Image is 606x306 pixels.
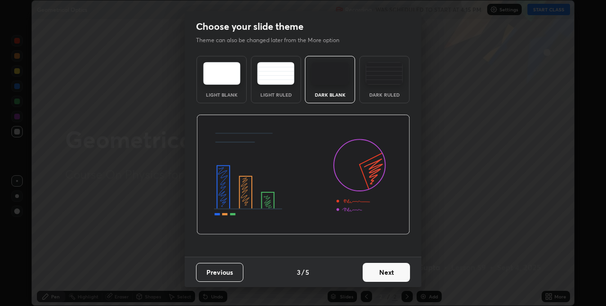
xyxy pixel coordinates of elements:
[257,62,294,85] img: lightRuledTheme.5fabf969.svg
[312,62,349,85] img: darkTheme.f0cc69e5.svg
[365,92,403,97] div: Dark Ruled
[203,92,241,97] div: Light Blank
[302,267,304,277] h4: /
[196,263,243,282] button: Previous
[203,62,241,85] img: lightTheme.e5ed3b09.svg
[196,115,410,235] img: darkThemeBanner.d06ce4a2.svg
[196,36,349,45] p: Theme can also be changed later from the More option
[297,267,301,277] h4: 3
[365,62,403,85] img: darkRuledTheme.de295e13.svg
[311,92,349,97] div: Dark Blank
[363,263,410,282] button: Next
[305,267,309,277] h4: 5
[196,20,303,33] h2: Choose your slide theme
[257,92,295,97] div: Light Ruled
